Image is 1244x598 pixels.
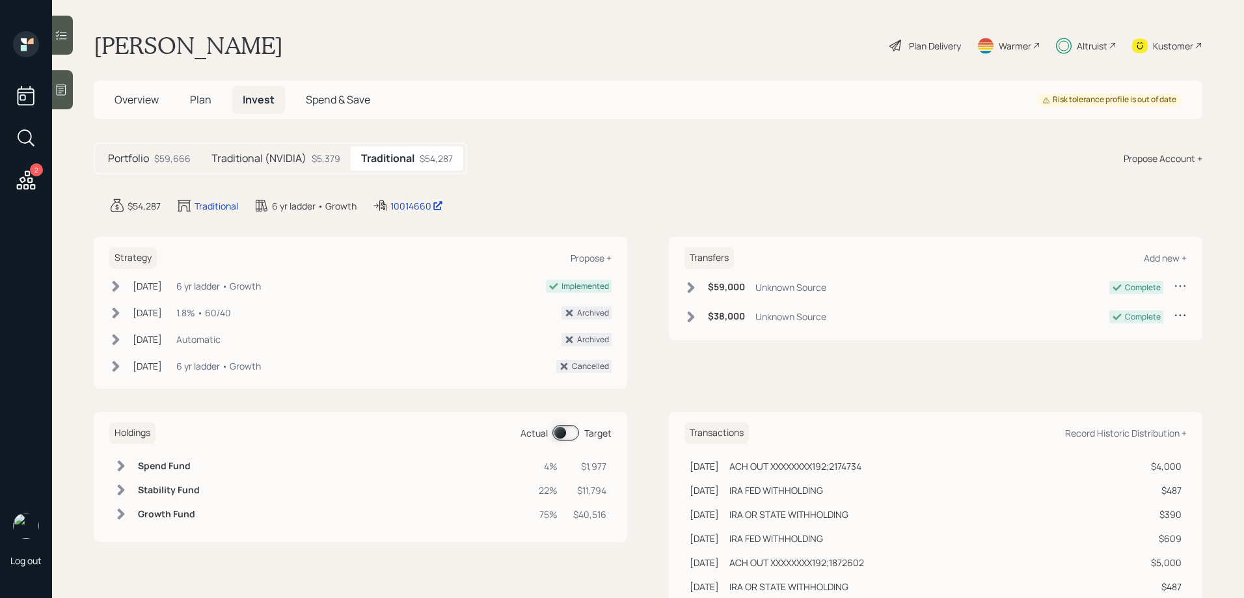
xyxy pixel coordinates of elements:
div: Plan Delivery [909,39,961,53]
div: $54,287 [420,152,453,165]
div: Archived [577,334,609,346]
div: $487 [1148,580,1182,593]
h5: Traditional (NVIDIA) [211,152,306,165]
div: Unknown Source [755,280,826,294]
div: Kustomer [1153,39,1193,53]
div: ACH OUT XXXXXXXX192;2174734 [729,459,861,473]
div: [DATE] [133,359,162,373]
div: $487 [1148,483,1182,497]
span: Overview [115,92,159,107]
div: IRA FED WITHHOLDING [729,483,823,497]
span: Plan [190,92,211,107]
h5: Portfolio [108,152,149,165]
div: [DATE] [690,556,719,569]
div: ACH OUT XXXXXXXX192;1872602 [729,556,864,569]
h1: [PERSON_NAME] [94,31,283,60]
div: $4,000 [1148,459,1182,473]
div: 22% [539,483,558,497]
div: $5,000 [1148,556,1182,569]
h6: Transactions [684,422,749,444]
div: [DATE] [133,279,162,293]
img: sami-boghos-headshot.png [13,513,39,539]
h6: Strategy [109,247,157,269]
div: $390 [1148,508,1182,521]
div: Target [584,426,612,440]
div: [DATE] [690,483,719,497]
div: $5,379 [312,152,340,165]
div: [DATE] [690,532,719,545]
div: IRA OR STATE WITHHOLDING [729,508,848,521]
div: 1.8% • 60/40 [176,306,231,319]
div: Cancelled [572,360,609,372]
div: [DATE] [690,508,719,521]
h6: Growth Fund [138,509,200,520]
div: 4% [539,459,558,473]
div: $609 [1148,532,1182,545]
div: Traditional [195,199,238,213]
div: Warmer [999,39,1031,53]
div: 6 yr ladder • Growth [176,359,261,373]
div: 2 [30,163,43,176]
div: $40,516 [573,508,606,521]
h5: Traditional [361,152,414,165]
div: $1,977 [573,459,606,473]
div: 6 yr ladder • Growth [272,199,357,213]
div: 6 yr ladder • Growth [176,279,261,293]
span: Spend & Save [306,92,370,107]
div: 10014660 [390,199,443,213]
div: Complete [1125,311,1161,323]
div: Propose Account + [1124,152,1202,165]
div: IRA FED WITHHOLDING [729,532,823,545]
div: Automatic [176,333,221,346]
div: Log out [10,554,42,567]
div: Unknown Source [755,310,826,323]
div: Complete [1125,282,1161,293]
div: Archived [577,307,609,319]
div: [DATE] [690,580,719,593]
div: [DATE] [690,459,719,473]
div: IRA OR STATE WITHHOLDING [729,580,848,593]
h6: Spend Fund [138,461,200,472]
h6: Transfers [684,247,734,269]
div: Propose + [571,252,612,264]
div: Add new + [1144,252,1187,264]
div: 75% [539,508,558,521]
h6: $59,000 [708,282,745,293]
div: Implemented [561,280,609,292]
div: $59,666 [154,152,191,165]
div: $11,794 [573,483,606,497]
div: [DATE] [133,306,162,319]
div: Record Historic Distribution + [1065,427,1187,439]
div: [DATE] [133,333,162,346]
h6: $38,000 [708,311,745,322]
h6: Stability Fund [138,485,200,496]
span: Invest [243,92,275,107]
div: Altruist [1077,39,1107,53]
h6: Holdings [109,422,155,444]
div: $54,287 [128,199,161,213]
div: Actual [521,426,548,440]
div: Risk tolerance profile is out of date [1042,94,1176,105]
